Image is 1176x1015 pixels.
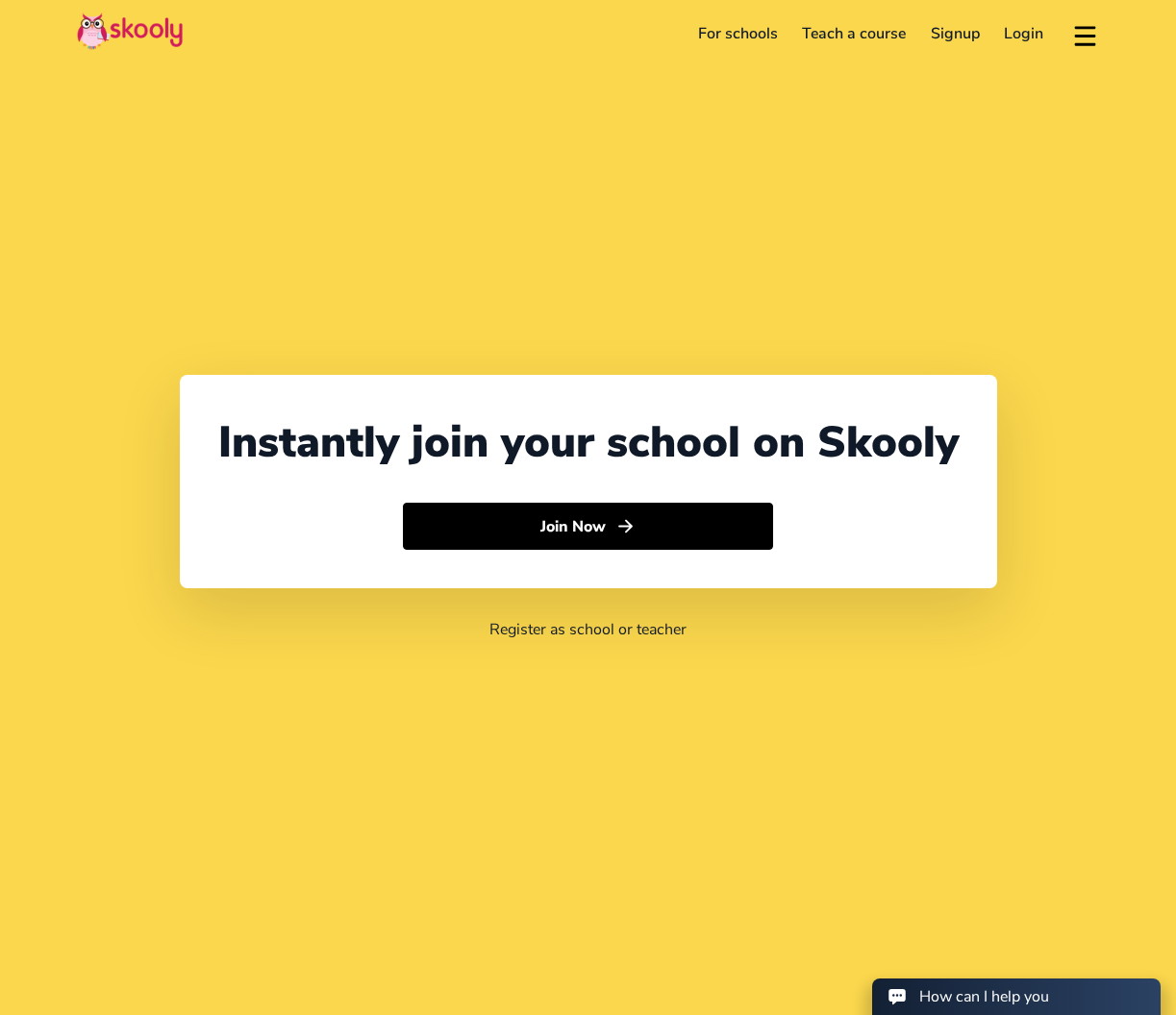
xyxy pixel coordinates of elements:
[77,12,183,50] img: Skooly
[686,18,790,49] a: For schools
[403,503,773,551] button: Join Nowarrow forward outline
[918,18,992,49] a: Signup
[218,413,959,472] div: Instantly join your school on Skooly
[992,18,1057,49] a: Login
[615,516,636,536] ion-icon: arrow forward outline
[1071,18,1099,50] button: menu outline
[789,18,918,49] a: Teach a course
[489,619,687,640] a: Register as school or teacher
